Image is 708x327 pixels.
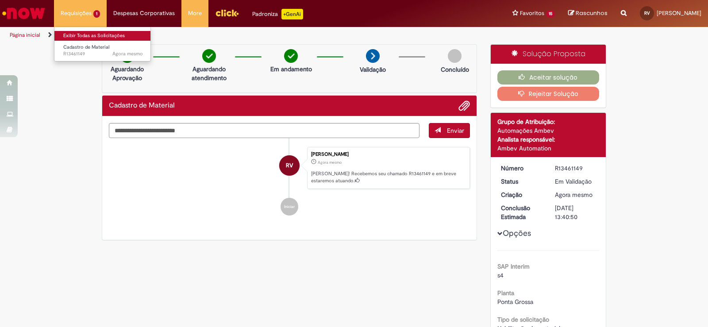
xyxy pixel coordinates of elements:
span: R13461149 [63,50,143,58]
span: Rascunhos [576,9,608,17]
span: Requisições [61,9,92,18]
ul: Requisições [54,27,151,62]
p: Concluído [441,65,469,74]
span: 15 [546,10,555,18]
li: Rubens Donaldo Voigt [109,147,470,189]
dt: Número [494,164,549,173]
div: R13461149 [555,164,596,173]
span: s4 [497,271,504,279]
img: ServiceNow [1,4,46,22]
div: [DATE] 13:40:50 [555,204,596,221]
time: 29/08/2025 09:40:47 [112,50,143,57]
img: img-circle-grey.png [448,49,462,63]
p: Em andamento [270,65,312,73]
button: Rejeitar Solução [497,87,600,101]
div: 29/08/2025 09:40:42 [555,190,596,199]
span: 1 [93,10,100,18]
b: Tipo de solicitação [497,315,549,323]
span: RV [286,155,293,176]
div: Grupo de Atribuição: [497,117,600,126]
h2: Cadastro de Material Histórico de tíquete [109,102,175,110]
dt: Criação [494,190,549,199]
a: Aberto R13461149 : Cadastro de Material [54,42,152,59]
ul: Trilhas de página [7,27,466,43]
button: Enviar [429,123,470,138]
b: SAP Interim [497,262,530,270]
a: Página inicial [10,31,40,38]
button: Adicionar anexos [458,100,470,112]
img: click_logo_yellow_360x200.png [215,6,239,19]
a: Rascunhos [568,9,608,18]
p: Aguardando atendimento [188,65,231,82]
p: +GenAi [281,9,303,19]
div: Analista responsável: [497,135,600,144]
span: Agora mesmo [318,160,342,165]
ul: Histórico de tíquete [109,138,470,225]
div: Automações Ambev [497,126,600,135]
div: Em Validação [555,177,596,186]
span: Cadastro de Material [63,44,109,50]
button: Aceitar solução [497,70,600,85]
img: check-circle-green.png [202,49,216,63]
span: [PERSON_NAME] [657,9,701,17]
span: Enviar [447,127,464,135]
div: Rubens Donaldo Voigt [279,155,300,176]
span: Agora mesmo [112,50,143,57]
div: [PERSON_NAME] [311,152,465,157]
span: Favoritos [520,9,544,18]
img: arrow-next.png [366,49,380,63]
div: Ambev Automation [497,144,600,153]
dt: Conclusão Estimada [494,204,549,221]
div: Solução Proposta [491,45,606,64]
dt: Status [494,177,549,186]
p: [PERSON_NAME]! Recebemos seu chamado R13461149 e em breve estaremos atuando. [311,170,465,184]
time: 29/08/2025 09:40:42 [318,160,342,165]
span: RV [644,10,650,16]
p: Aguardando Aprovação [106,65,149,82]
div: Padroniza [252,9,303,19]
textarea: Digite sua mensagem aqui... [109,123,419,138]
span: Agora mesmo [555,191,593,199]
p: Validação [360,65,386,74]
b: Planta [497,289,514,297]
a: Exibir Todas as Solicitações [54,31,152,41]
span: More [188,9,202,18]
span: Ponta Grossa [497,298,533,306]
span: Despesas Corporativas [113,9,175,18]
time: 29/08/2025 09:40:42 [555,191,593,199]
img: check-circle-green.png [284,49,298,63]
